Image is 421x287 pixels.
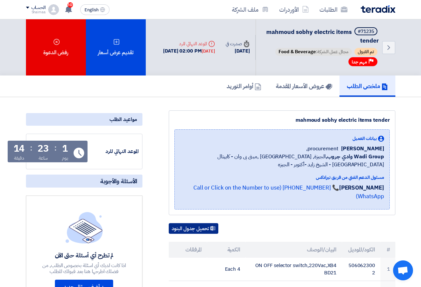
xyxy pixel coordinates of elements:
a: عروض الأسعار المقدمة [269,75,339,97]
div: 14 [14,144,25,153]
span: Food & Beverage [279,48,316,55]
span: مجال عمل الشركة: [275,48,352,56]
span: الجيزة, [GEOGRAPHIC_DATA] ,مبنى بى وان - كابيتال [GEOGRAPHIC_DATA] - الشيخ زايد -أكتوبر - الجيزه [180,153,384,169]
div: : [54,142,57,154]
div: مسئول الدعم الفني من فريق تيرادكس [180,174,384,181]
div: الموعد النهائي للرد [89,148,139,155]
h5: أوامر التوريد [227,82,261,90]
th: الكمية [207,242,246,258]
div: لم تطرح أي أسئلة حتى الآن [36,251,133,259]
a: Open chat [393,260,413,280]
th: # [380,242,395,258]
span: تم القبول [354,48,377,56]
button: English [80,4,109,15]
td: 4 Each [207,258,246,281]
div: : [30,142,32,154]
div: Shaimaa [26,10,46,14]
h5: عروض الأسعار المقدمة [276,82,332,90]
a: أوامر التوريد [219,75,269,97]
img: profile_test.png [48,4,59,15]
div: 1 [62,144,68,153]
div: mahmoud sobhy electric items tender [174,116,390,124]
div: صدرت في [226,40,250,47]
a: 📞 [PHONE_NUMBER] (Call or Click on the Number to use WhatsApp) [193,184,384,201]
img: empty_state_list.svg [66,212,103,243]
span: procurement, [306,145,338,153]
div: [DATE] [202,48,215,55]
th: البيان/الوصف [246,242,342,258]
div: اذا كانت لديك أي اسئلة بخصوص الطلب, من فضلك اطرحها هنا بعد قبولك للطلب [36,262,133,274]
th: المرفقات [169,242,207,258]
a: ملخص الطلب [339,75,395,97]
td: 5060623002 [342,258,380,281]
a: ملف الشركة [227,2,274,17]
div: مواعيد الطلب [26,113,142,126]
td: ON OFF selector switch,220Vac,XB4 BD21 [246,258,342,281]
button: تحميل جدول البنود [169,223,218,234]
h5: ملخص الطلب [347,82,388,90]
span: [PERSON_NAME] [341,145,384,153]
a: الطلبات [314,2,353,17]
div: دقيقة [14,155,24,162]
div: [DATE] [226,47,250,55]
td: 1 [380,258,395,281]
div: [DATE] 02:00 PM [163,47,215,55]
span: الأسئلة والأجوبة [100,177,137,185]
th: الكود/الموديل [342,242,380,258]
span: 10 [68,2,73,8]
span: مهم جدا [352,59,367,65]
img: Teradix logo [361,5,395,13]
div: يوم [62,155,68,162]
h5: mahmoud sobhy electric items tender [264,27,379,45]
div: تقديم عرض أسعار [86,19,146,75]
div: الحساب [31,5,46,11]
span: mahmoud sobhy electric items tender [266,27,379,45]
div: 23 [38,144,49,153]
b: Wadi Group وادي جروب, [326,153,384,161]
div: رفض الدعوة [26,19,86,75]
a: الأوردرات [274,2,314,17]
span: English [85,8,99,12]
div: ساعة [39,155,48,162]
div: #71235 [358,29,374,34]
div: الموعد النهائي للرد [163,40,215,47]
strong: [PERSON_NAME] [339,184,384,192]
span: بيانات العميل [352,135,377,142]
